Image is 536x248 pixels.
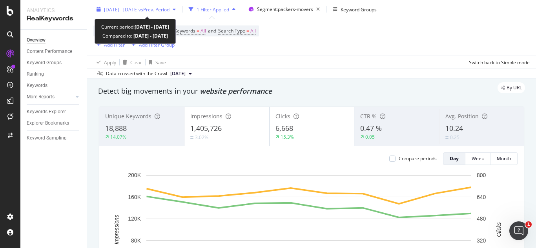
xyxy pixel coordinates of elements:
span: CTR % [360,112,377,120]
div: Analytics [27,6,80,14]
img: Equal [445,136,448,139]
div: 3.02% [195,134,208,141]
span: 2025 Aug. 4th [170,70,186,77]
div: Overview [27,36,46,44]
button: Segment:packers-movers [245,3,323,16]
a: Overview [27,36,81,44]
a: Keyword Groups [27,59,81,67]
span: Search Type [218,27,245,34]
button: Add Filter [93,40,125,49]
span: and [208,27,216,34]
button: Week [465,152,490,165]
span: vs Prev. Period [139,6,170,13]
iframe: Intercom live chat [509,221,528,240]
text: Impressions [113,215,120,244]
div: Month [497,155,511,162]
div: Current period: [101,22,169,31]
button: Keyword Groups [330,3,380,16]
div: Add Filter Group [139,41,175,48]
div: Save [155,59,166,65]
text: 320 [477,237,486,244]
a: Keywords [27,81,81,90]
div: legacy label [498,82,525,93]
div: Keywords Explorer [27,108,66,116]
div: Explorer Bookmarks [27,119,69,127]
div: Content Performance [27,47,72,56]
text: 160K [128,194,141,200]
div: Clear [130,59,142,65]
div: Ranking [27,70,44,78]
span: Avg. Position [445,112,479,120]
div: 15.3% [281,134,294,140]
span: Segment: packers-movers [257,6,313,13]
span: = [197,27,199,34]
span: 18,888 [105,123,127,133]
div: Week [472,155,484,162]
button: Day [443,152,465,165]
a: More Reports [27,93,73,101]
div: Day [450,155,459,162]
div: 0.25 [450,134,459,141]
div: Compare periods [399,155,437,162]
text: Clicks [496,222,502,237]
span: Impressions [190,112,222,120]
button: Save [146,56,166,69]
button: 1 Filter Applied [186,3,239,16]
button: Add Filter Group [128,40,175,49]
img: Equal [190,136,193,139]
a: Ranking [27,70,81,78]
span: [DATE] - [DATE] [104,6,139,13]
div: 0.05 [365,134,375,140]
div: RealKeywords [27,14,80,23]
button: Clear [120,56,142,69]
a: Content Performance [27,47,81,56]
div: Keyword Groups [341,6,377,13]
div: Compared to: [102,31,168,40]
div: Apply [104,59,116,65]
span: All [201,25,206,36]
text: 120K [128,215,141,222]
span: Unique Keywords [105,112,151,120]
button: Switch back to Simple mode [466,56,530,69]
a: Explorer Bookmarks [27,119,81,127]
div: Data crossed with the Crawl [106,70,167,77]
text: 200K [128,172,141,178]
text: 800 [477,172,486,178]
span: 1,405,726 [190,123,222,133]
a: Keywords Explorer [27,108,81,116]
div: 1 Filter Applied [197,6,229,13]
b: [DATE] - [DATE] [132,33,168,39]
div: Keywords [27,81,47,90]
div: 14.07% [110,134,126,140]
button: Apply [93,56,116,69]
span: Keywords [174,27,195,34]
text: 80K [131,237,141,244]
span: 10.24 [445,123,463,133]
span: Clicks [275,112,290,120]
span: 1 [525,221,532,228]
button: [DATE] [167,69,195,78]
div: Add Filter [104,41,125,48]
a: Keyword Sampling [27,134,81,142]
button: [DATE] - [DATE]vsPrev. Period [93,3,179,16]
div: More Reports [27,93,55,101]
button: Month [490,152,518,165]
span: By URL [507,85,522,90]
span: 0.47 % [360,123,382,133]
div: Switch back to Simple mode [469,59,530,65]
text: 640 [477,194,486,200]
text: 480 [477,215,486,222]
b: [DATE] - [DATE] [135,24,169,30]
span: All [250,25,256,36]
span: = [246,27,249,34]
div: Keyword Groups [27,59,62,67]
span: 6,668 [275,123,293,133]
div: Keyword Sampling [27,134,67,142]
